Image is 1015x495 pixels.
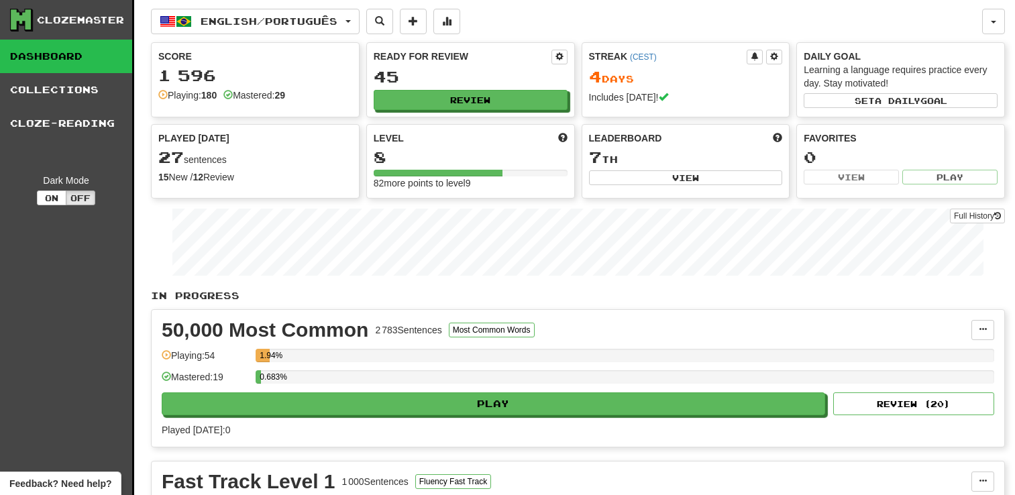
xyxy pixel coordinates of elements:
[902,170,998,184] button: Play
[589,148,602,166] span: 7
[162,425,230,435] span: Played [DATE]: 0
[151,9,360,34] button: English/Português
[374,68,568,85] div: 45
[374,131,404,145] span: Level
[589,149,783,166] div: th
[875,96,920,105] span: a daily
[162,472,335,492] div: Fast Track Level 1
[201,90,217,101] strong: 180
[162,349,249,371] div: Playing: 54
[158,149,352,166] div: sentences
[37,13,124,27] div: Clozemaster
[804,149,998,166] div: 0
[589,131,662,145] span: Leaderboard
[37,190,66,205] button: On
[589,91,783,104] div: Includes [DATE]!
[274,90,285,101] strong: 29
[400,9,427,34] button: Add sentence to collection
[589,170,783,185] button: View
[374,149,568,166] div: 8
[158,50,352,63] div: Score
[415,474,491,489] button: Fluency Fast Track
[66,190,95,205] button: Off
[374,50,551,63] div: Ready for Review
[375,323,441,337] div: 2 783 Sentences
[201,15,337,27] span: English / Português
[449,323,535,337] button: Most Common Words
[162,320,368,340] div: 50,000 Most Common
[804,170,899,184] button: View
[804,50,998,63] div: Daily Goal
[158,131,229,145] span: Played [DATE]
[158,148,184,166] span: 27
[193,172,203,182] strong: 12
[162,370,249,392] div: Mastered: 19
[158,89,217,102] div: Playing:
[162,392,825,415] button: Play
[342,475,409,488] div: 1 000 Sentences
[10,174,122,187] div: Dark Mode
[366,9,393,34] button: Search sentences
[151,289,1005,302] p: In Progress
[804,93,998,108] button: Seta dailygoal
[589,67,602,86] span: 4
[589,68,783,86] div: Day s
[804,131,998,145] div: Favorites
[804,63,998,90] div: Learning a language requires practice every day. Stay motivated!
[260,349,270,362] div: 1.94%
[158,172,169,182] strong: 15
[589,50,747,63] div: Streak
[9,477,111,490] span: Open feedback widget
[773,131,782,145] span: This week in points, UTC
[158,67,352,84] div: 1 596
[374,90,568,110] button: Review
[833,392,994,415] button: Review (20)
[630,52,657,62] a: (CEST)
[223,89,285,102] div: Mastered:
[558,131,568,145] span: Score more points to level up
[374,176,568,190] div: 82 more points to level 9
[158,170,352,184] div: New / Review
[950,209,1005,223] a: Full History
[260,370,260,384] div: 0.683%
[433,9,460,34] button: More stats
